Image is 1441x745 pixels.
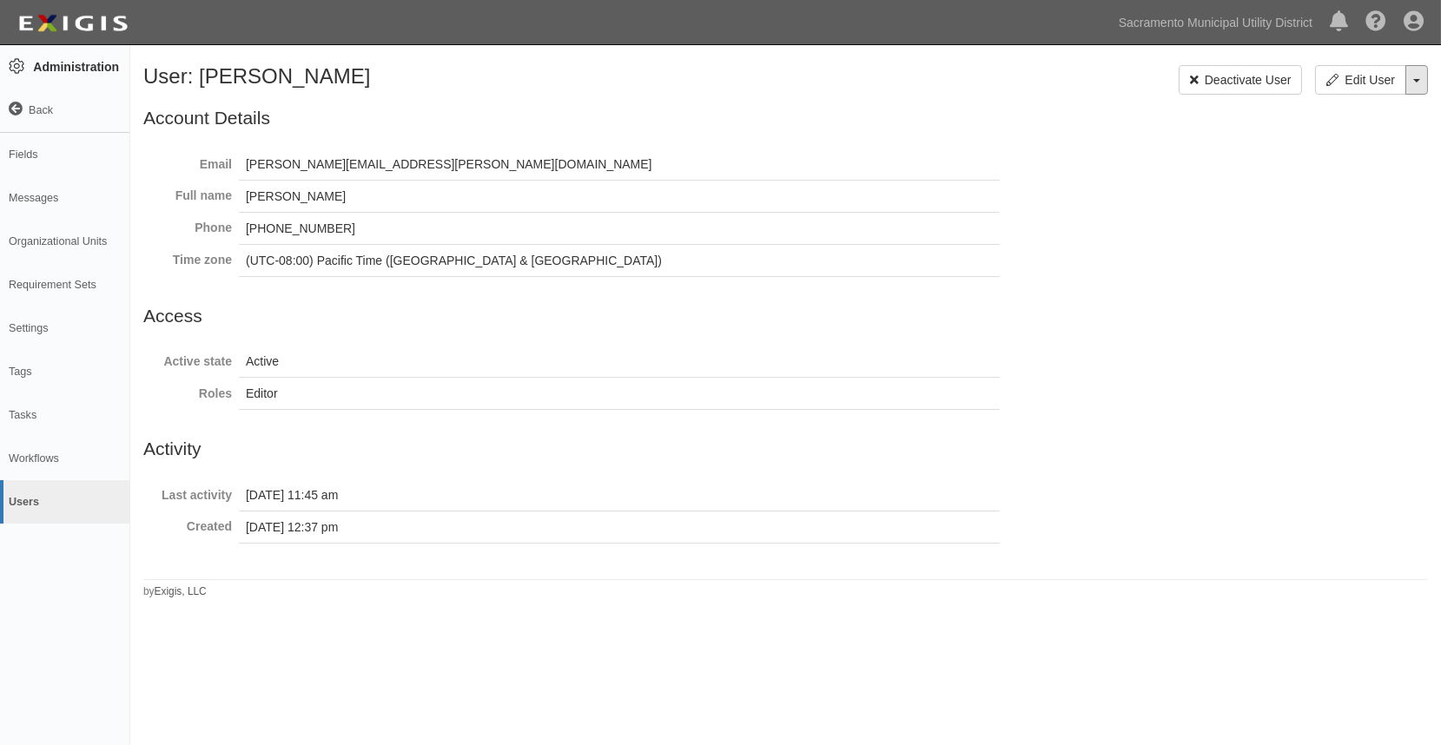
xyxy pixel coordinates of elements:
h1: User: [PERSON_NAME] [143,65,370,88]
h4: Access [143,303,1000,328]
td: (UTC-08:00) Pacific Time ([GEOGRAPHIC_DATA] & [GEOGRAPHIC_DATA]) [239,244,1000,276]
td: Time zone [143,244,239,276]
i: Help Center - Complianz [1365,12,1386,33]
img: logo-5460c22ac91f19d4615b14bd174203de0afe785f0fc80cf4dbbc73dc1793850b.png [13,8,133,39]
td: Active state [143,346,239,378]
td: Active [239,346,1000,378]
a: Sacramento Municipal Utility District [1110,5,1321,40]
a: Edit User [1315,65,1406,95]
h4: Account Details [143,105,1000,130]
td: Last activity [143,479,239,511]
td: [DATE] 12:37 pm [239,511,1000,543]
td: [PERSON_NAME] [239,180,1000,212]
td: Full name [143,180,239,212]
td: Roles [143,378,239,410]
h4: Activity [143,436,1000,461]
td: Editor [239,378,1000,410]
a: Deactivate User [1179,65,1303,95]
small: by [143,584,207,599]
td: Created [143,511,239,543]
td: [PHONE_NUMBER] [239,212,1000,244]
td: Phone [143,212,239,244]
strong: Administration [33,60,119,74]
td: [PERSON_NAME][EMAIL_ADDRESS][PERSON_NAME][DOMAIN_NAME] [239,148,1000,181]
a: Exigis, LLC [155,585,207,597]
td: Email [143,148,239,181]
td: [DATE] 11:45 am [239,479,1000,511]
